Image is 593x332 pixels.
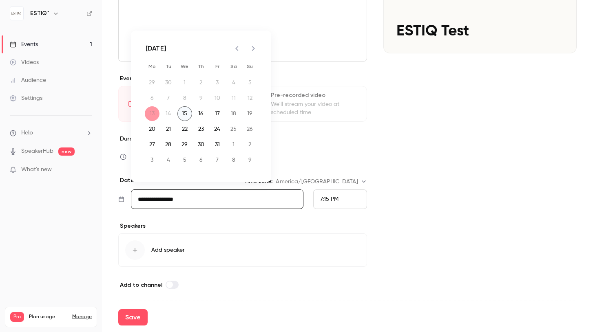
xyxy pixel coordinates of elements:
[194,58,208,75] span: Thursday
[243,153,257,167] button: 9
[226,153,241,167] button: 8
[145,58,159,75] span: Monday
[21,147,53,156] a: SpeakerHub
[226,58,241,75] span: Saturday
[177,137,192,152] button: 29
[271,100,357,117] div: We'll stream your video at scheduled time
[10,7,23,20] img: ESTIQ™
[161,58,176,75] span: Tuesday
[10,76,46,84] div: Audience
[271,91,357,99] div: Pre-recorded video
[210,137,225,152] button: 31
[118,309,148,325] button: Save
[244,86,367,122] div: Pre-recorded videoWe'll stream your video at scheduled time
[118,233,367,267] button: Add speaker
[161,153,176,167] button: 4
[82,166,92,174] iframe: Noticeable Trigger
[58,147,75,156] span: new
[118,75,367,83] p: Event type
[145,137,159,152] button: 27
[243,58,257,75] span: Sunday
[194,122,208,136] button: 23
[177,106,192,121] button: 15
[120,281,162,288] span: Add to channel
[30,9,49,18] h6: ESTIQ™
[243,106,257,121] button: 19
[145,153,159,167] button: 3
[72,314,92,320] a: Manage
[118,86,241,122] div: LiveGo live at scheduled time
[210,58,225,75] span: Friday
[10,129,92,137] li: help-dropdown-opener
[226,106,241,121] button: 18
[10,94,42,102] div: Settings
[10,58,39,66] div: Videos
[21,165,52,174] span: What's new
[177,153,192,167] button: 5
[320,196,339,202] span: 7:15 PM
[161,122,176,136] button: 21
[118,222,367,230] p: Speakers
[194,137,208,152] button: 30
[29,314,67,320] span: Plan usage
[161,137,176,152] button: 28
[276,178,367,186] div: America/[GEOGRAPHIC_DATA]
[177,58,192,75] span: Wednesday
[226,122,241,136] button: 25
[243,137,257,152] button: 2
[21,129,33,137] span: Help
[151,246,185,254] span: Add speaker
[146,44,166,53] div: [DATE]
[10,40,38,48] div: Events
[243,122,257,136] button: 26
[210,153,225,167] button: 7
[313,189,367,209] div: From
[226,137,241,152] button: 1
[210,122,225,136] button: 24
[118,176,161,185] p: Date and time
[194,153,208,167] button: 6
[145,122,159,136] button: 20
[10,312,24,322] span: Pro
[194,106,208,121] button: 16
[210,106,225,121] button: 17
[177,122,192,136] button: 22
[245,40,261,57] button: Next month
[118,135,367,143] label: Duration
